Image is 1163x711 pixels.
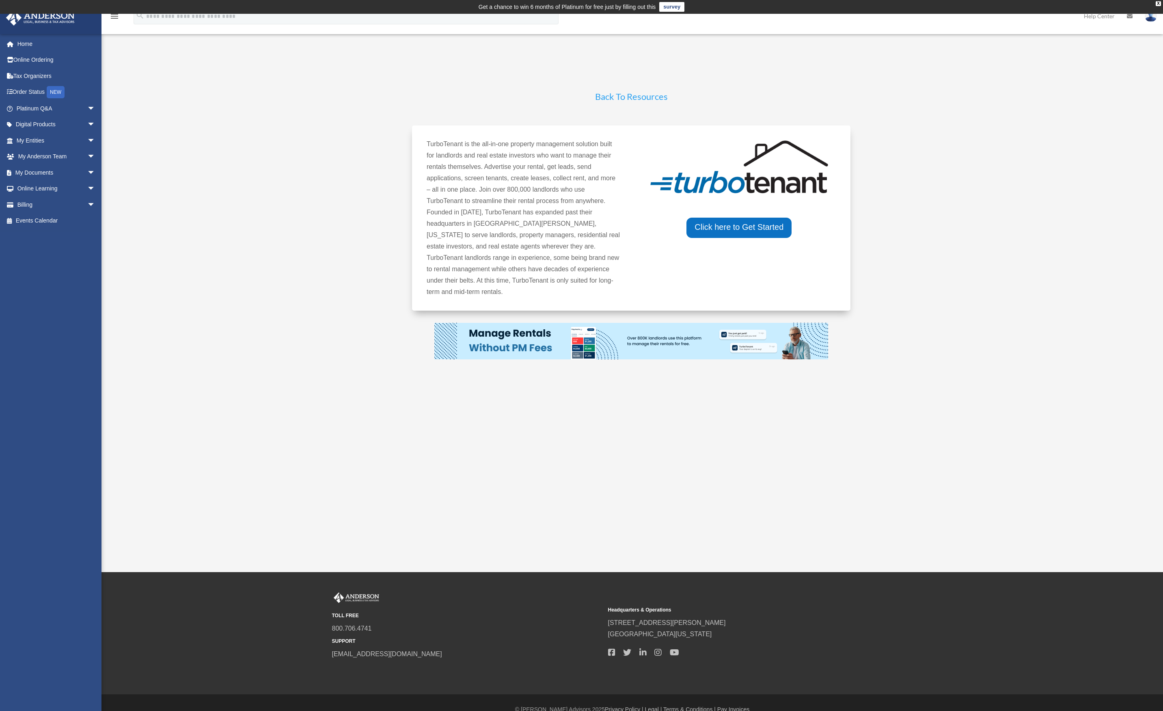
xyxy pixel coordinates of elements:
[110,14,119,21] a: menu
[6,149,108,165] a: My Anderson Teamarrow_drop_down
[659,2,684,12] a: survey
[1145,10,1157,22] img: User Pic
[332,625,372,632] a: 800.706.4741
[608,631,712,638] a: [GEOGRAPHIC_DATA][US_STATE]
[427,140,620,295] span: TurboTenant is the all-in-one property management solution built for landlords and real estate in...
[87,117,104,133] span: arrow_drop_down
[87,181,104,197] span: arrow_drop_down
[6,213,108,229] a: Events Calendar
[6,164,108,181] a: My Documentsarrow_drop_down
[479,2,656,12] div: Get a chance to win 6 months of Platinum for free just by filling out this
[87,197,104,213] span: arrow_drop_down
[332,592,381,603] img: Anderson Advisors Platinum Portal
[110,11,119,21] i: menu
[332,637,602,646] small: SUPPORT
[686,217,792,239] a: Click here to Get Started
[6,52,108,68] a: Online Ordering
[6,36,108,52] a: Home
[643,138,836,195] img: turbotenant
[4,10,77,26] img: Anderson Advisors Platinum Portal
[6,117,108,133] a: Digital Productsarrow_drop_down
[6,84,108,101] a: Order StatusNEW
[87,132,104,149] span: arrow_drop_down
[6,100,108,117] a: Platinum Q&Aarrow_drop_down
[434,323,828,359] img: TubroTenant Ad 1_ 970x90
[608,619,726,626] a: [STREET_ADDRESS][PERSON_NAME]
[87,149,104,165] span: arrow_drop_down
[136,11,145,20] i: search
[87,164,104,181] span: arrow_drop_down
[87,100,104,117] span: arrow_drop_down
[608,606,878,614] small: Headquarters & Operations
[1156,1,1161,6] div: close
[47,86,65,98] div: NEW
[6,197,108,213] a: Billingarrow_drop_down
[6,181,108,197] a: Online Learningarrow_drop_down
[6,132,108,149] a: My Entitiesarrow_drop_down
[332,612,602,620] small: TOLL FREE
[332,650,442,657] a: [EMAIL_ADDRESS][DOMAIN_NAME]
[595,91,668,106] a: Back To Resources
[6,68,108,84] a: Tax Organizers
